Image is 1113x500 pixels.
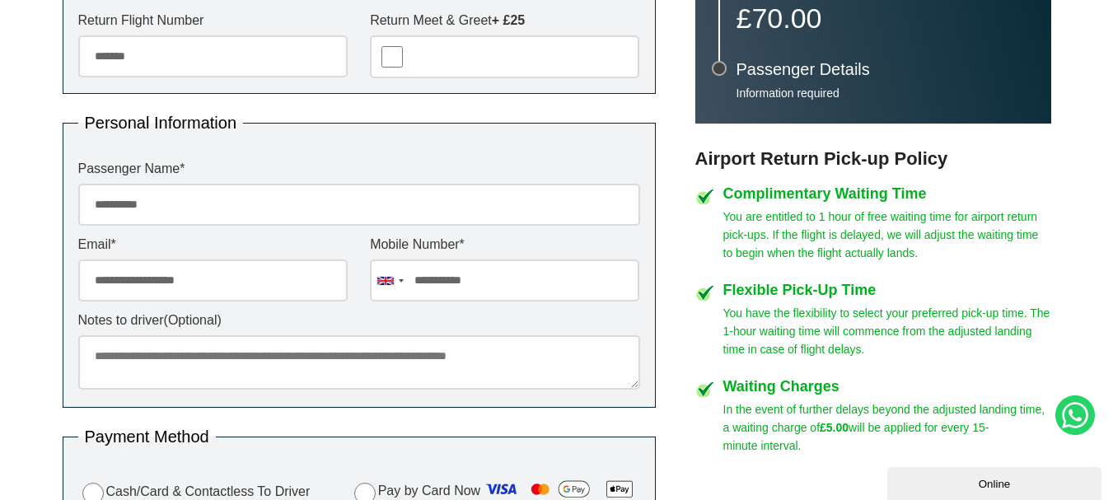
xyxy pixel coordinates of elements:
strong: + £25 [492,13,525,27]
label: Email [78,238,348,251]
span: (Optional) [164,313,222,327]
h4: Waiting Charges [723,379,1051,394]
p: You are entitled to 1 hour of free waiting time for airport return pick-ups. If the flight is del... [723,208,1051,262]
p: £ [737,7,1035,30]
span: 70.00 [751,2,821,34]
legend: Payment Method [78,428,216,445]
h4: Flexible Pick-Up Time [723,283,1051,297]
div: United Kingdom: +44 [371,260,409,301]
legend: Personal Information [78,114,244,131]
iframe: chat widget [887,464,1105,500]
h3: Airport Return Pick-up Policy [695,148,1051,170]
label: Return Meet & Greet [370,14,639,27]
label: Notes to driver [78,314,640,327]
label: Return Flight Number [78,14,348,27]
p: In the event of further delays beyond the adjusted landing time, a waiting charge of will be appl... [723,400,1051,455]
h3: Passenger Details [737,61,1035,77]
label: Passenger Name [78,162,640,175]
p: Information required [737,86,1035,100]
strong: £5.00 [820,421,849,434]
h4: Complimentary Waiting Time [723,186,1051,201]
p: You have the flexibility to select your preferred pick-up time. The 1-hour waiting time will comm... [723,304,1051,358]
label: Mobile Number [370,238,639,251]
